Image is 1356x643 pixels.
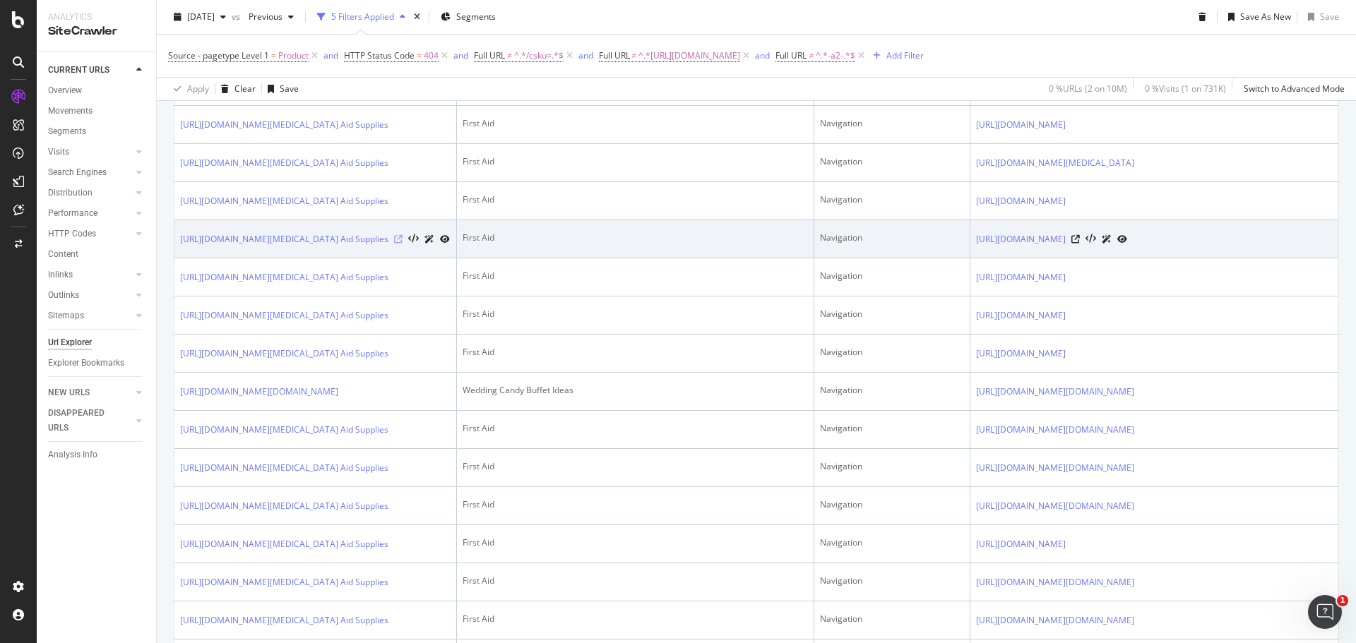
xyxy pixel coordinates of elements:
[820,232,964,244] div: Navigation
[48,11,145,23] div: Analytics
[48,268,73,282] div: Inlinks
[48,247,146,262] a: Content
[820,346,964,359] div: Navigation
[48,63,109,78] div: CURRENT URLS
[463,575,808,587] div: First Aid
[417,49,422,61] span: =
[440,232,450,246] a: URL Inspection
[976,232,1066,246] a: [URL][DOMAIN_NAME]
[755,49,770,62] button: and
[48,206,97,221] div: Performance
[1049,83,1127,95] div: 0 % URLs ( 2 on 10M )
[48,288,79,303] div: Outlinks
[976,575,1134,589] a: [URL][DOMAIN_NAME][DOMAIN_NAME]
[976,613,1134,627] a: [URL][DOMAIN_NAME][DOMAIN_NAME]
[48,385,90,400] div: NEW URLS
[411,10,423,24] div: times
[463,232,808,244] div: First Aid
[820,498,964,511] div: Navigation
[344,49,415,61] span: HTTP Status Code
[638,46,740,66] span: ^.*[URL][DOMAIN_NAME]
[180,118,388,132] a: [URL][DOMAIN_NAME][MEDICAL_DATA] Aid Supplies
[1337,595,1348,606] span: 1
[280,83,299,95] div: Save
[463,155,808,168] div: First Aid
[820,117,964,130] div: Navigation
[820,460,964,473] div: Navigation
[453,49,468,61] div: and
[311,6,411,28] button: 5 Filters Applied
[323,49,338,62] button: and
[232,11,243,23] span: vs
[180,537,388,551] a: [URL][DOMAIN_NAME][MEDICAL_DATA] Aid Supplies
[1086,234,1096,244] button: View HTML Source
[48,186,132,200] a: Distribution
[180,308,388,323] a: [URL][DOMAIN_NAME][MEDICAL_DATA] Aid Supplies
[180,347,388,361] a: [URL][DOMAIN_NAME][MEDICAL_DATA] Aid Supplies
[180,194,388,208] a: [URL][DOMAIN_NAME][MEDICAL_DATA] Aid Supplies
[48,335,146,350] a: Url Explorer
[234,83,256,95] div: Clear
[474,49,505,61] span: Full URL
[578,49,593,61] div: and
[976,156,1134,170] a: [URL][DOMAIN_NAME][MEDICAL_DATA]
[408,234,419,244] button: View HTML Source
[168,78,209,100] button: Apply
[48,186,93,200] div: Distribution
[463,613,808,625] div: First Aid
[463,270,808,282] div: First Aid
[48,335,92,350] div: Url Explorer
[809,49,814,61] span: ≠
[271,49,276,61] span: =
[243,6,299,28] button: Previous
[48,308,132,323] a: Sitemaps
[976,461,1134,475] a: [URL][DOMAIN_NAME][DOMAIN_NAME]
[180,270,388,284] a: [URL][DOMAIN_NAME][MEDICAL_DATA] Aid Supplies
[820,155,964,168] div: Navigation
[48,268,132,282] a: Inlinks
[180,232,388,246] a: [URL][DOMAIN_NAME][MEDICAL_DATA] Aid Supplies
[1308,595,1342,629] iframe: Intercom live chat
[1102,232,1112,246] a: AI Url Details
[867,47,924,64] button: Add Filter
[243,11,282,23] span: Previous
[48,145,132,160] a: Visits
[1238,78,1345,100] button: Switch to Advanced Mode
[48,165,107,180] div: Search Engines
[48,406,132,435] a: DISAPPEARED URLS
[215,78,256,100] button: Clear
[820,422,964,435] div: Navigation
[1071,235,1080,244] a: Visit Online Page
[820,613,964,625] div: Navigation
[1145,83,1226,95] div: 0 % Visits ( 1 on 731K )
[180,613,388,627] a: [URL][DOMAIN_NAME][MEDICAL_DATA] Aid Supplies
[180,423,388,437] a: [URL][DOMAIN_NAME][MEDICAL_DATA] Aid Supplies
[820,536,964,549] div: Navigation
[463,460,808,473] div: First Aid
[278,46,309,66] span: Product
[48,83,82,98] div: Overview
[1117,232,1127,246] a: URL Inspection
[48,63,132,78] a: CURRENT URLS
[976,118,1066,132] a: [URL][DOMAIN_NAME]
[48,83,146,98] a: Overview
[180,499,388,513] a: [URL][DOMAIN_NAME][MEDICAL_DATA] Aid Supplies
[507,49,512,61] span: ≠
[820,575,964,587] div: Navigation
[323,49,338,61] div: and
[976,499,1134,513] a: [URL][DOMAIN_NAME][DOMAIN_NAME]
[180,575,388,589] a: [URL][DOMAIN_NAME][MEDICAL_DATA] Aid Supplies
[48,206,132,221] a: Performance
[976,385,1134,399] a: [URL][DOMAIN_NAME][DOMAIN_NAME]
[331,11,394,23] div: 5 Filters Applied
[453,49,468,62] button: and
[820,308,964,320] div: Navigation
[48,227,96,241] div: HTTP Codes
[394,235,403,244] a: Visit Online Page
[1320,11,1339,23] div: Save
[599,49,630,61] span: Full URL
[48,247,78,262] div: Content
[578,49,593,62] button: and
[755,49,770,61] div: and
[48,165,132,180] a: Search Engines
